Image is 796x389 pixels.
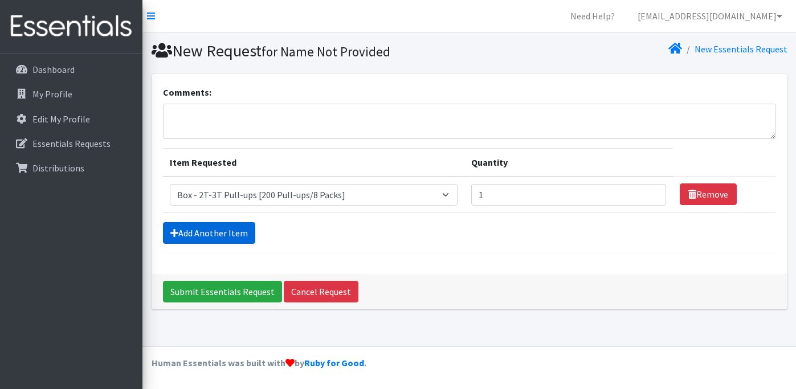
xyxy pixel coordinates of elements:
a: Essentials Requests [5,132,138,155]
a: Need Help? [561,5,624,27]
a: New Essentials Request [695,43,787,55]
p: Dashboard [32,64,75,75]
a: Edit My Profile [5,108,138,130]
p: Edit My Profile [32,113,90,125]
small: for Name Not Provided [262,43,390,60]
a: My Profile [5,83,138,105]
input: Submit Essentials Request [163,281,282,302]
h1: New Request [152,41,466,61]
a: Remove [680,183,737,205]
a: Add Another Item [163,222,255,244]
a: Cancel Request [284,281,358,302]
strong: Human Essentials was built with by . [152,357,366,368]
p: My Profile [32,88,72,100]
a: Distributions [5,157,138,179]
th: Quantity [464,148,673,177]
label: Comments: [163,85,211,99]
th: Item Requested [163,148,464,177]
p: Essentials Requests [32,138,111,149]
a: [EMAIL_ADDRESS][DOMAIN_NAME] [628,5,791,27]
a: Dashboard [5,58,138,81]
p: Distributions [32,162,84,174]
a: Ruby for Good [304,357,364,368]
img: HumanEssentials [5,7,138,46]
